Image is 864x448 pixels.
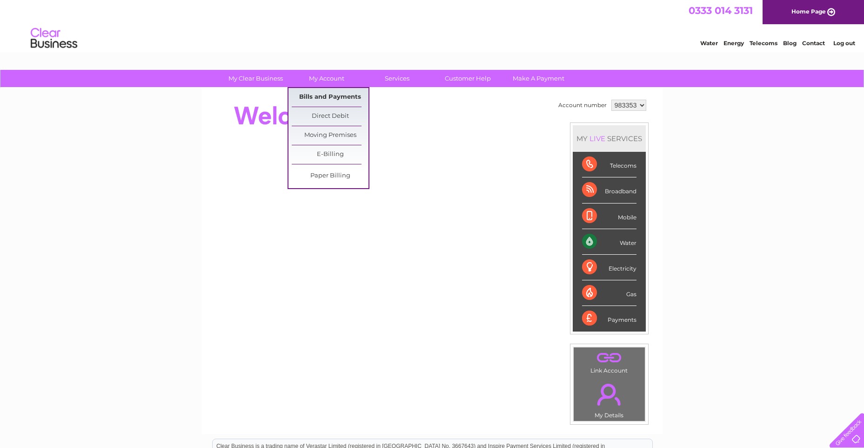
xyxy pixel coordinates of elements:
[292,145,368,164] a: E-Billing
[500,70,577,87] a: Make A Payment
[573,125,646,152] div: MY SERVICES
[588,134,607,143] div: LIVE
[689,5,753,16] a: 0333 014 3131
[700,40,718,47] a: Water
[582,204,636,229] div: Mobile
[429,70,506,87] a: Customer Help
[576,378,643,411] a: .
[783,40,797,47] a: Blog
[573,347,645,376] td: Link Account
[582,152,636,177] div: Telecoms
[576,350,643,366] a: .
[292,88,368,107] a: Bills and Payments
[582,280,636,306] div: Gas
[750,40,777,47] a: Telecoms
[213,5,652,45] div: Clear Business is a trading name of Verastar Limited (registered in [GEOGRAPHIC_DATA] No. 3667643...
[292,126,368,145] a: Moving Premises
[723,40,744,47] a: Energy
[30,24,78,53] img: logo.png
[582,306,636,331] div: Payments
[573,376,645,421] td: My Details
[556,97,609,113] td: Account number
[292,167,368,185] a: Paper Billing
[582,255,636,280] div: Electricity
[833,40,855,47] a: Log out
[217,70,294,87] a: My Clear Business
[359,70,435,87] a: Services
[582,177,636,203] div: Broadband
[582,229,636,255] div: Water
[292,107,368,126] a: Direct Debit
[802,40,825,47] a: Contact
[288,70,365,87] a: My Account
